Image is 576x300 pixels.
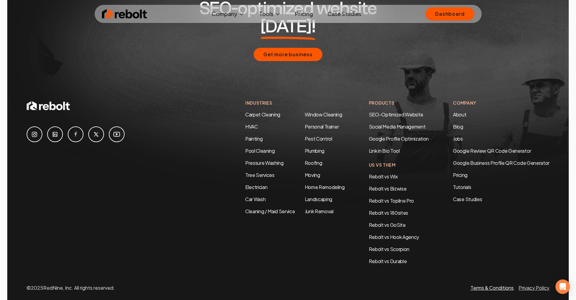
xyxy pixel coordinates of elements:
[245,123,258,130] a: HVAC
[369,173,398,180] a: Rebolt vs Wix
[305,184,345,190] a: Home Remodeling
[369,148,400,154] a: Link in Bio Tool
[245,148,275,154] a: Pool Cleaning
[245,160,284,166] a: Pressure Washing
[369,234,419,240] a: Rebolt vs Hook Agency
[305,160,322,166] a: Roofing
[453,171,549,179] a: Pricing
[245,111,280,118] a: Carpet Cleaning
[519,285,549,291] a: Privacy Policy
[245,196,265,202] a: Car Wash
[323,8,366,20] a: Case Studies
[369,135,429,142] a: Google Profile Optimization
[453,135,463,142] a: Jobs
[245,135,262,142] a: Painting
[102,8,147,20] img: Rebolt Logo
[369,210,408,216] a: Rebolt vs 180sites
[305,148,324,154] a: Plumbing
[245,172,275,178] a: Tree Services
[453,184,549,191] a: Tutorials
[453,148,531,154] a: Google Review QR Code Generator
[369,100,429,106] h4: Products
[305,135,332,142] a: Pest Control
[369,197,414,204] a: Rebolt vs Topline Pro
[245,208,295,214] a: Cleaning / Maid Service
[305,111,342,118] a: Window Cleaning
[369,185,407,192] a: Rebolt vs Bizwise
[369,246,409,252] a: Rebolt vs Scorpion
[305,196,332,202] a: Landscaping
[453,160,549,166] a: Google Business Profile QR Code Generator
[305,208,334,214] a: Junk Removal
[453,196,549,203] a: Case Studies
[305,172,320,178] a: Moving
[453,123,463,130] a: Blog
[369,111,423,118] a: SEO-Optimized Website
[245,184,267,190] a: Electrician
[425,7,474,21] a: Dashboard
[369,222,406,228] a: Rebolt vs GoSite
[369,258,407,264] a: Rebolt vs Durable
[453,111,466,118] a: About
[254,8,285,20] button: Tools
[470,285,514,291] a: Terms & Conditions
[369,162,429,168] h4: Us Vs Them
[305,123,339,130] a: Personal Trainer
[27,284,115,292] p: © 2025 RedNine, Inc. All rights reserved.
[290,8,318,20] a: Pricing
[369,123,426,130] a: Social Media Management
[453,100,549,106] h4: Company
[254,48,322,61] button: Get more business
[207,8,249,20] button: Company
[555,279,570,294] div: Open Intercom Messenger
[245,100,345,106] h4: Industries
[261,18,315,36] span: [DATE]!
